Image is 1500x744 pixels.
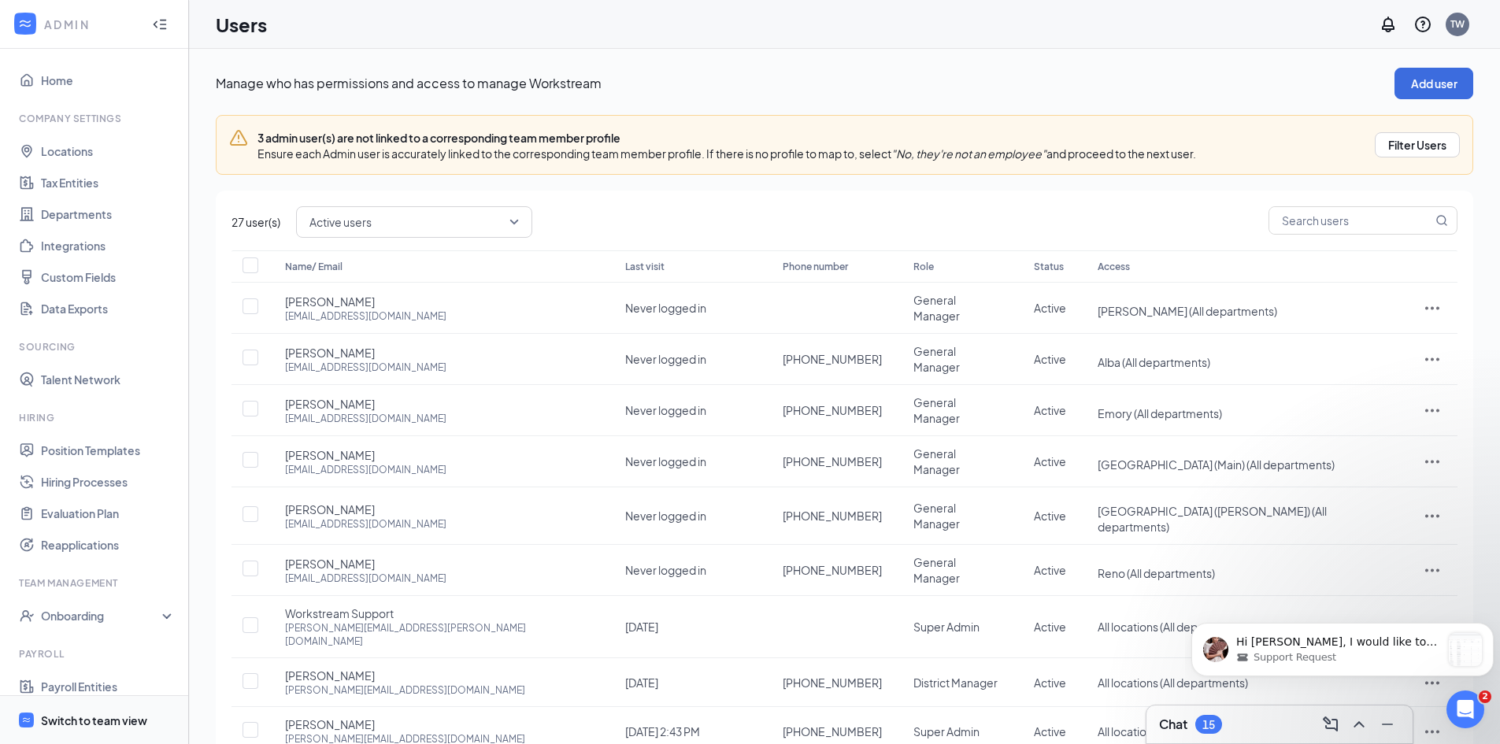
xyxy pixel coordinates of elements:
span: All locations (All departments) [1098,724,1248,738]
span: [PERSON_NAME] (All departments) [1098,304,1277,318]
h3: Chat [1159,716,1187,733]
svg: Warning [229,128,248,147]
span: Never logged in [625,301,706,315]
div: [PERSON_NAME][EMAIL_ADDRESS][DOMAIN_NAME] [285,683,525,697]
input: Search users [1269,207,1432,234]
iframe: Intercom notifications message [1185,591,1500,701]
span: General Manager [913,395,960,425]
span: 2 [1479,690,1491,703]
span: [GEOGRAPHIC_DATA] (Main) (All departments) [1098,457,1335,472]
span: Alba (All departments) [1098,355,1210,369]
a: Reapplications [41,529,176,561]
span: Active [1034,454,1066,468]
span: All locations (All departments) [1098,620,1248,634]
div: [EMAIL_ADDRESS][DOMAIN_NAME] [285,361,446,374]
span: [PHONE_NUMBER] [783,675,882,690]
a: Home [41,65,176,96]
span: Never logged in [625,563,706,577]
svg: ActionsIcon [1423,561,1442,579]
span: [PERSON_NAME] [285,502,375,517]
span: Active [1034,620,1066,634]
a: Payroll Entities [41,671,176,702]
svg: ActionsIcon [1423,506,1442,525]
svg: ActionsIcon [1423,452,1442,471]
span: Active [1034,509,1066,523]
span: [PHONE_NUMBER] [783,508,882,524]
svg: MagnifyingGlass [1435,214,1448,227]
span: Never logged in [625,403,706,417]
div: 15 [1202,718,1215,731]
div: Last visit [625,257,751,276]
a: Tax Entities [41,167,176,198]
svg: UserCheck [19,608,35,624]
div: 3 admin user(s) are not linked to a corresponding team member profile [257,130,1196,146]
i: "No, they're not an employee" [891,146,1046,161]
button: Add user [1394,68,1473,99]
a: Position Templates [41,435,176,466]
span: Never logged in [625,509,706,523]
svg: WorkstreamLogo [17,16,33,31]
h1: Users [216,11,267,38]
div: [EMAIL_ADDRESS][DOMAIN_NAME] [285,463,446,476]
svg: ComposeMessage [1321,715,1340,734]
button: ChevronUp [1346,712,1372,737]
th: Access [1082,250,1407,283]
svg: ActionsIcon [1423,298,1442,317]
span: Never logged in [625,352,706,366]
button: Minimize [1375,712,1400,737]
div: [PERSON_NAME][EMAIL_ADDRESS][PERSON_NAME][DOMAIN_NAME] [285,621,594,648]
a: Custom Fields [41,261,176,293]
th: Phone number [767,250,898,283]
span: [DATE] [625,676,658,690]
span: [PERSON_NAME] [285,447,375,463]
span: [PERSON_NAME] [285,294,375,309]
span: [PERSON_NAME] [285,716,375,732]
div: Sourcing [19,340,172,353]
div: [EMAIL_ADDRESS][DOMAIN_NAME] [285,309,446,323]
span: Emory (All departments) [1098,406,1222,420]
span: District Manager [913,676,998,690]
span: Reno (All departments) [1098,566,1215,580]
span: [GEOGRAPHIC_DATA] ([PERSON_NAME]) (All departments) [1098,504,1327,534]
svg: ActionsIcon [1423,350,1442,368]
a: Talent Network [41,364,176,395]
div: Payroll [19,647,172,661]
span: [PERSON_NAME] [285,345,375,361]
span: Super Admin [913,620,980,634]
svg: QuestionInfo [1413,15,1432,34]
iframe: Intercom live chat [1446,690,1484,728]
span: Never logged in [625,454,706,468]
svg: ActionsIcon [1423,722,1442,741]
p: Manage who has permissions and access to manage Workstream [216,75,1394,92]
div: Hiring [19,411,172,424]
span: Active [1034,301,1066,315]
div: Switch to team view [41,713,147,728]
span: [PHONE_NUMBER] [783,351,882,367]
span: General Manager [913,344,960,374]
div: Ensure each Admin user is accurately linked to the corresponding team member profile. If there is... [257,146,1196,161]
span: General Manager [913,446,960,476]
span: [PHONE_NUMBER] [783,724,882,739]
span: [DATE] [625,620,658,634]
div: [EMAIL_ADDRESS][DOMAIN_NAME] [285,517,446,531]
div: Team Management [19,576,172,590]
span: 27 user(s) [231,213,280,231]
span: [PERSON_NAME] [285,556,375,572]
span: General Manager [913,293,960,323]
a: Integrations [41,230,176,261]
th: Status [1018,250,1082,283]
span: Super Admin [913,724,980,738]
div: Company Settings [19,112,172,125]
div: ADMIN [44,17,138,32]
div: Onboarding [41,608,162,624]
span: Active users [309,210,372,234]
span: General Manager [913,501,960,531]
a: Locations [41,135,176,167]
div: [EMAIL_ADDRESS][DOMAIN_NAME] [285,412,446,425]
button: Filter Users [1375,132,1460,157]
svg: WorkstreamLogo [21,715,31,725]
a: Departments [41,198,176,230]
